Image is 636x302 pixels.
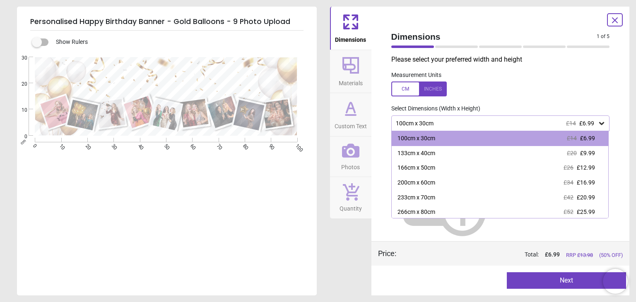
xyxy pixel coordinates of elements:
[580,135,595,141] span: £6.99
[564,209,573,215] span: £52
[339,75,363,88] span: Materials
[577,252,593,258] span: £ 13.98
[545,251,560,259] span: £
[577,164,595,171] span: £12.99
[599,252,623,259] span: (50% OFF)
[566,120,576,127] span: £14
[12,55,27,62] span: 30
[577,209,595,215] span: £25.99
[37,37,317,47] div: Show Rulers
[341,159,360,172] span: Photos
[577,194,595,201] span: £20.99
[330,50,371,93] button: Materials
[567,150,577,156] span: £20
[391,71,441,79] label: Measurement Units
[507,272,626,289] button: Next
[397,194,435,202] div: 233cm x 70cm
[567,135,577,141] span: £14
[397,149,435,158] div: 133cm x 40cm
[566,252,593,259] span: RRP
[395,120,598,127] div: 100cm x 30cm
[340,201,362,213] span: Quantity
[397,164,435,172] div: 166cm x 50cm
[30,13,304,31] h5: Personalised Happy Birthday Banner - Gold Balloons - 9 Photo Upload
[564,179,573,186] span: £34
[12,81,27,88] span: 20
[330,177,371,218] button: Quantity
[397,179,435,187] div: 200cm x 60cm
[335,118,367,131] span: Custom Text
[385,105,480,113] label: Select Dimensions (Width x Height)
[330,7,371,50] button: Dimensions
[548,251,560,258] span: 6.99
[378,248,396,259] div: Price :
[579,120,594,127] span: £6.99
[330,93,371,136] button: Custom Text
[391,31,597,43] span: Dimensions
[603,269,628,294] iframe: Brevo live chat
[597,33,609,40] span: 1 of 5
[330,137,371,177] button: Photos
[580,150,595,156] span: £9.99
[564,194,573,201] span: £42
[409,251,623,259] div: Total:
[12,107,27,114] span: 10
[564,164,573,171] span: £26
[397,134,435,143] div: 100cm x 30cm
[391,55,617,64] p: Please select your preferred width and height
[577,179,595,186] span: £16.99
[335,32,366,44] span: Dimensions
[397,208,435,216] div: 266cm x 80cm
[12,133,27,140] span: 0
